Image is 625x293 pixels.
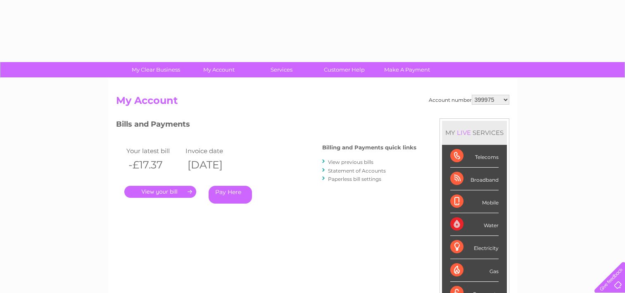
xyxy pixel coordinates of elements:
[185,62,253,77] a: My Account
[450,168,499,190] div: Broadband
[183,156,243,173] th: [DATE]
[450,145,499,168] div: Telecoms
[450,213,499,236] div: Water
[322,144,416,151] h4: Billing and Payments quick links
[122,62,190,77] a: My Clear Business
[183,145,243,156] td: Invoice date
[373,62,441,77] a: Make A Payment
[124,156,184,173] th: -£17.37
[116,118,416,133] h3: Bills and Payments
[116,95,509,110] h2: My Account
[328,159,373,165] a: View previous bills
[455,129,473,137] div: LIVE
[429,95,509,105] div: Account number
[328,168,386,174] a: Statement of Accounts
[310,62,378,77] a: Customer Help
[124,145,184,156] td: Your latest bill
[450,190,499,213] div: Mobile
[450,236,499,259] div: Electricity
[442,121,507,144] div: MY SERVICES
[124,186,196,198] a: .
[328,176,381,182] a: Paperless bill settings
[247,62,316,77] a: Services
[450,259,499,282] div: Gas
[209,186,252,204] a: Pay Here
